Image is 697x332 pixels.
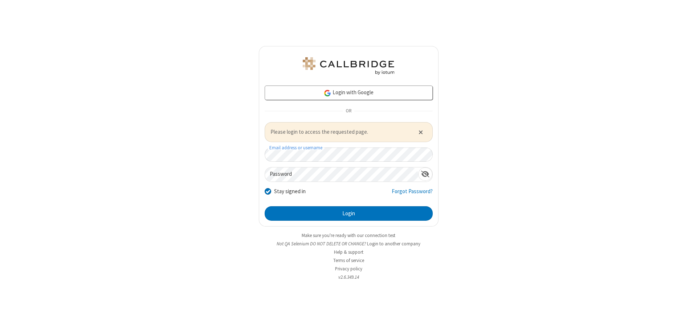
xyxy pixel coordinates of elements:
[343,106,354,116] span: OR
[335,266,362,272] a: Privacy policy
[367,240,420,247] button: Login to another company
[323,89,331,97] img: google-icon.png
[418,167,432,181] div: Show password
[333,257,364,263] a: Terms of service
[259,274,439,281] li: v2.6.349.14
[302,232,395,238] a: Make sure you're ready with our connection test
[265,206,433,221] button: Login
[415,126,427,137] button: Close alert
[259,240,439,247] li: Not QA Selenium DO NOT DELETE OR CHANGE?
[265,148,433,162] input: Email address or username
[334,249,363,255] a: Help & support
[270,128,409,136] span: Please login to access the requested page.
[274,187,306,196] label: Stay signed in
[392,187,433,201] a: Forgot Password?
[265,167,418,182] input: Password
[301,57,396,75] img: QA Selenium DO NOT DELETE OR CHANGE
[265,86,433,100] a: Login with Google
